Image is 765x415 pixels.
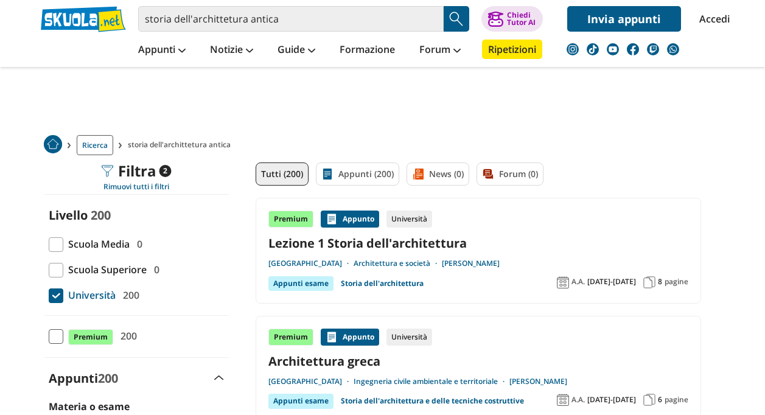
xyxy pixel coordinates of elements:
div: Chiedi Tutor AI [507,12,536,26]
img: Apri e chiudi sezione [214,375,224,380]
span: Università [63,287,116,303]
span: 6 [658,395,662,405]
span: 200 [118,287,139,303]
div: Appunti esame [268,394,334,408]
div: Appunto [321,211,379,228]
a: Tutti (200) [256,162,309,186]
img: Pagine [643,394,655,406]
span: A.A. [571,277,585,287]
img: Anno accademico [557,276,569,288]
img: instagram [567,43,579,55]
div: Università [386,211,432,228]
div: Filtra [101,162,171,180]
span: 200 [91,207,111,223]
span: [DATE]-[DATE] [587,277,636,287]
img: Appunti contenuto [326,213,338,225]
a: Forum [416,40,464,61]
a: Invia appunti [567,6,681,32]
a: Home [44,135,62,155]
a: Guide [274,40,318,61]
img: Appunti filtro contenuto [321,168,334,180]
span: Premium [68,329,113,345]
img: Pagine [643,276,655,288]
img: twitch [647,43,659,55]
button: Search Button [444,6,469,32]
a: Architettura greca [268,353,688,369]
a: Ingegneria civile ambientale e territoriale [354,377,509,386]
span: pagine [665,395,688,405]
img: facebook [627,43,639,55]
span: 0 [149,262,159,277]
img: Home [44,135,62,153]
span: 8 [658,277,662,287]
img: WhatsApp [667,43,679,55]
a: [GEOGRAPHIC_DATA] [268,377,354,386]
span: 2 [159,165,171,177]
label: Materia o esame [49,400,130,413]
span: pagine [665,277,688,287]
img: Cerca appunti, riassunti o versioni [447,10,466,28]
a: Lezione 1 Storia dell'architettura [268,235,688,251]
div: Premium [268,211,313,228]
span: 200 [98,370,118,386]
span: 0 [132,236,142,252]
a: Accedi [699,6,725,32]
a: Appunti [135,40,189,61]
span: [DATE]-[DATE] [587,395,636,405]
span: Scuola Media [63,236,130,252]
input: Cerca appunti, riassunti o versioni [138,6,444,32]
a: Ripetizioni [482,40,542,59]
div: Appunto [321,329,379,346]
span: storia dell'archittetura antica [128,135,236,155]
a: [PERSON_NAME] [509,377,567,386]
a: Architettura e società [354,259,442,268]
a: Appunti (200) [316,162,399,186]
span: Scuola Superiore [63,262,147,277]
img: tiktok [587,43,599,55]
button: ChiediTutor AI [481,6,543,32]
a: Formazione [337,40,398,61]
a: Ricerca [77,135,113,155]
div: Appunti esame [268,276,334,291]
a: Notizie [207,40,256,61]
a: Storia dell'architettura [341,276,424,291]
div: Università [386,329,432,346]
span: 200 [116,328,137,344]
div: Premium [268,329,313,346]
span: A.A. [571,395,585,405]
img: Anno accademico [557,394,569,406]
img: Appunti contenuto [326,331,338,343]
div: Rimuovi tutti i filtri [44,182,229,192]
a: Storia dell'architettura e delle tecniche costruttive [341,394,524,408]
img: Filtra filtri mobile [101,165,113,177]
label: Livello [49,207,88,223]
img: youtube [607,43,619,55]
a: [GEOGRAPHIC_DATA] [268,259,354,268]
label: Appunti [49,370,118,386]
a: [PERSON_NAME] [442,259,500,268]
